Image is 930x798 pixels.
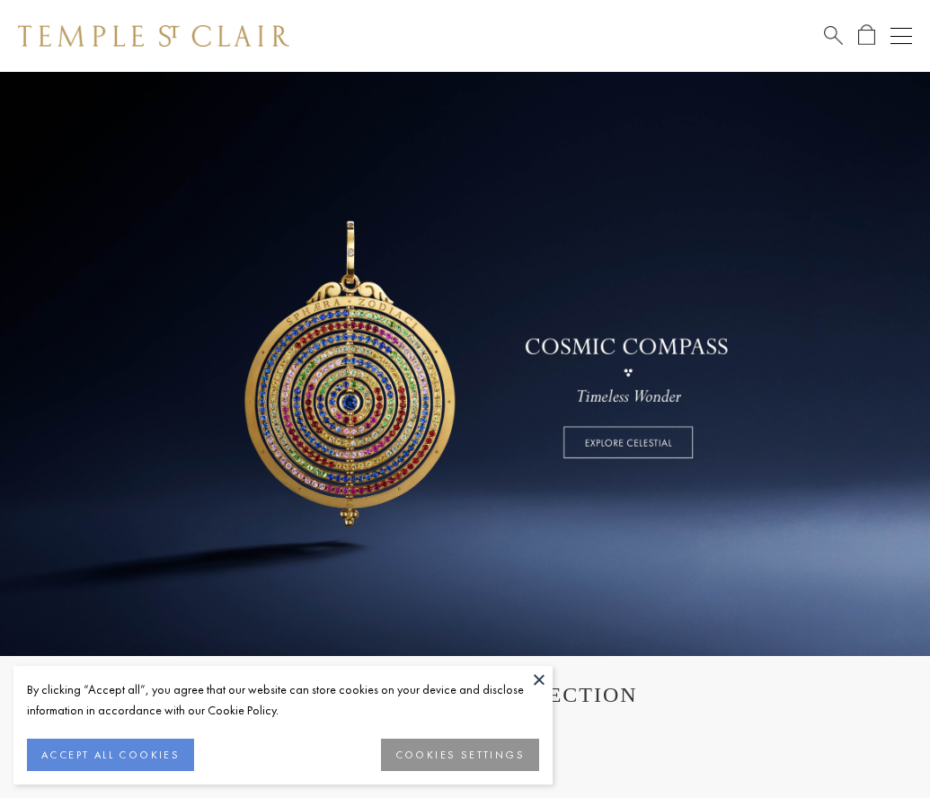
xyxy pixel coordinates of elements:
button: ACCEPT ALL COOKIES [27,739,194,771]
a: Open Shopping Bag [858,24,875,47]
button: Open navigation [890,25,912,47]
a: Search [824,24,843,47]
div: By clicking “Accept all”, you agree that our website can store cookies on your device and disclos... [27,679,539,721]
img: Temple St. Clair [18,25,289,47]
button: COOKIES SETTINGS [381,739,539,771]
